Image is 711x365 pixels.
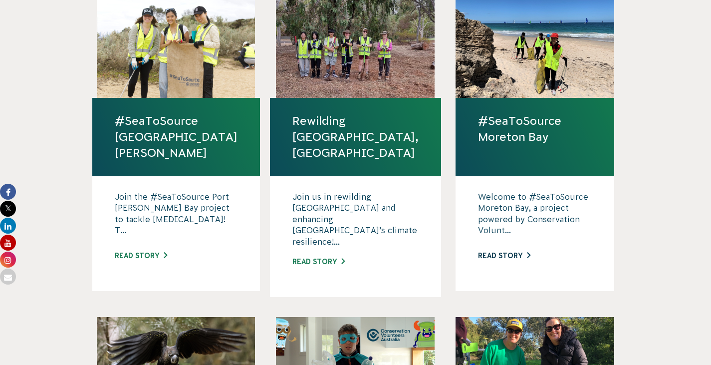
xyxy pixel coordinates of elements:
[478,252,530,260] a: Read story
[478,113,592,145] a: #SeaToSource Moreton Bay
[292,113,419,161] a: Rewilding [GEOGRAPHIC_DATA], [GEOGRAPHIC_DATA]
[292,191,419,247] p: Join us in rewilding [GEOGRAPHIC_DATA] and enhancing [GEOGRAPHIC_DATA]’s climate resilience!...
[292,258,345,266] a: Read story
[115,113,237,161] a: #SeaToSource [GEOGRAPHIC_DATA][PERSON_NAME]
[115,191,237,241] p: Join the #SeaToSource Port [PERSON_NAME] Bay project to tackle [MEDICAL_DATA]! T...
[115,252,167,260] a: Read story
[478,191,592,241] p: Welcome to #SeaToSource Moreton Bay, a project powered by Conservation Volunt...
